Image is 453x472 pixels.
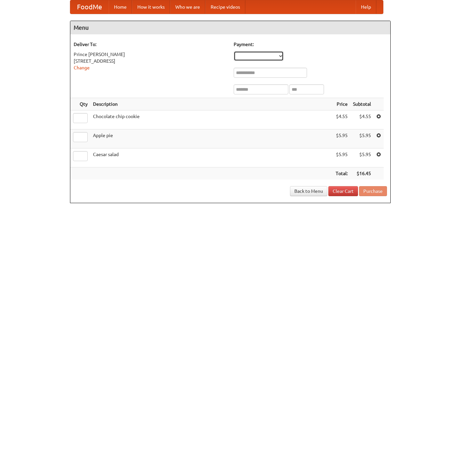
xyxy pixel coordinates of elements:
th: Total: [333,167,350,180]
a: Home [109,0,132,14]
a: Back to Menu [290,186,327,196]
td: $5.95 [350,129,374,148]
td: Chocolate chip cookie [90,110,333,129]
td: $4.55 [350,110,374,129]
a: Recipe videos [205,0,245,14]
a: Change [74,65,90,70]
h5: Payment: [234,41,387,48]
th: Description [90,98,333,110]
th: Price [333,98,350,110]
h5: Deliver To: [74,41,227,48]
td: $4.55 [333,110,350,129]
th: $16.45 [350,167,374,180]
th: Qty [70,98,90,110]
th: Subtotal [350,98,374,110]
td: $5.95 [350,148,374,167]
a: Help [356,0,376,14]
a: Clear Cart [328,186,358,196]
td: Apple pie [90,129,333,148]
a: How it works [132,0,170,14]
div: [STREET_ADDRESS] [74,58,227,64]
div: Prince [PERSON_NAME] [74,51,227,58]
a: FoodMe [70,0,109,14]
a: Who we are [170,0,205,14]
td: Caesar salad [90,148,333,167]
td: $5.95 [333,148,350,167]
h4: Menu [70,21,390,34]
button: Purchase [359,186,387,196]
td: $5.95 [333,129,350,148]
